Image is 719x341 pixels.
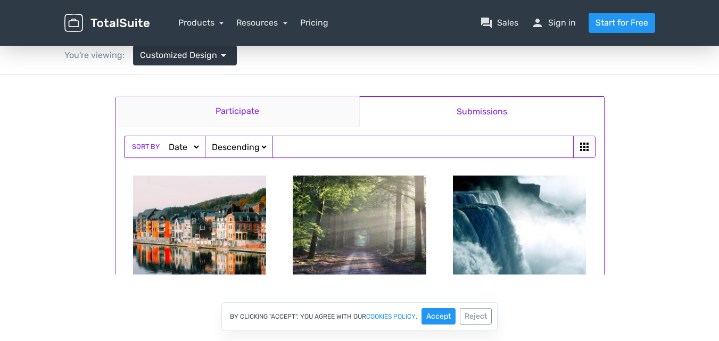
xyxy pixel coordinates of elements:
[221,302,498,330] div: By clicking "Accept", you agree with our .
[453,101,586,235] img: niagara-falls-218591_1920-3-512x512.jpg
[359,21,604,53] a: Submissions
[133,45,237,65] a: Customized Design arrow_drop_down
[480,16,518,29] a: question_answerSales
[366,313,416,320] a: cookies policy
[531,16,544,29] span: person
[300,16,328,29] a: Pricing
[140,49,217,62] span: Customized Design
[64,49,133,62] div: You're viewing:
[531,16,576,29] a: personSign in
[133,101,267,235] img: dinant-2220459_1920-2-512x512.jpg
[589,13,655,33] a: Start for Free
[460,308,492,325] button: Reject
[293,101,426,235] img: road-815297_1920-512x512.jpg
[115,22,360,53] a: Participate
[217,49,230,62] span: arrow_drop_down
[132,67,160,77] span: Sort by
[236,18,287,28] a: Resources
[480,16,493,29] span: question_answer
[178,18,224,28] a: Products
[64,14,150,32] img: TotalSuite for WordPress
[422,308,456,325] button: Accept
